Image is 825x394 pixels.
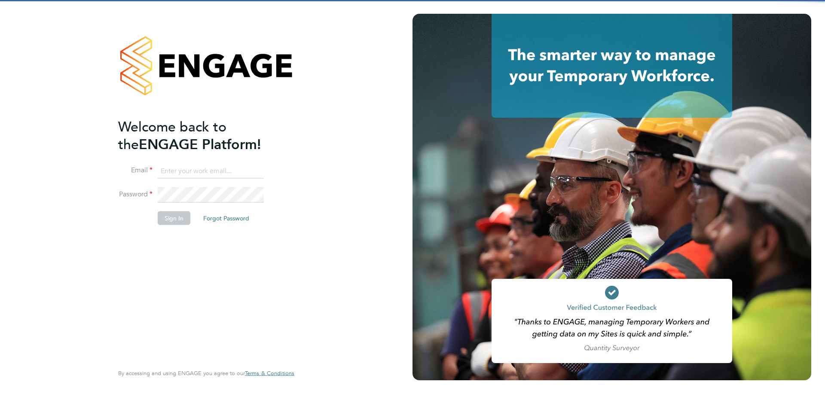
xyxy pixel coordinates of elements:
h2: ENGAGE Platform! [118,118,286,153]
label: Email [118,166,153,175]
button: Forgot Password [196,211,256,225]
label: Password [118,190,153,199]
button: Sign In [158,211,190,225]
span: Welcome back to the [118,118,226,153]
a: Terms & Conditions [245,370,294,377]
input: Enter your work email... [158,163,264,179]
span: By accessing and using ENGAGE you agree to our [118,370,294,377]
